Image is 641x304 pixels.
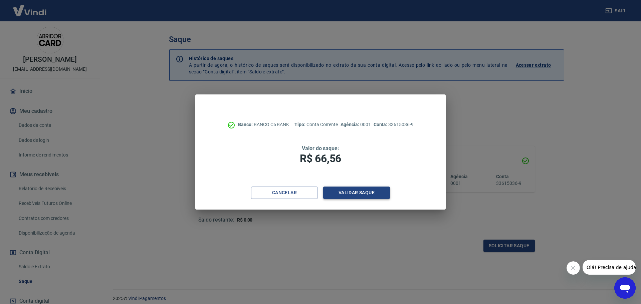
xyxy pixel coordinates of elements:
[614,277,636,299] iframe: Botão para abrir a janela de mensagens
[251,187,318,199] button: Cancelar
[583,260,636,275] iframe: Mensagem da empresa
[294,122,306,127] span: Tipo:
[4,5,56,10] span: Olá! Precisa de ajuda?
[323,187,390,199] button: Validar saque
[341,121,371,128] p: 0001
[374,122,389,127] span: Conta:
[567,261,580,275] iframe: Fechar mensagem
[374,121,414,128] p: 33615036-9
[341,122,360,127] span: Agência:
[238,122,254,127] span: Banco:
[302,145,339,151] span: Valor do saque:
[300,152,341,165] span: R$ 66,56
[238,121,289,128] p: BANCO C6 BANK
[294,121,338,128] p: Conta Corrente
